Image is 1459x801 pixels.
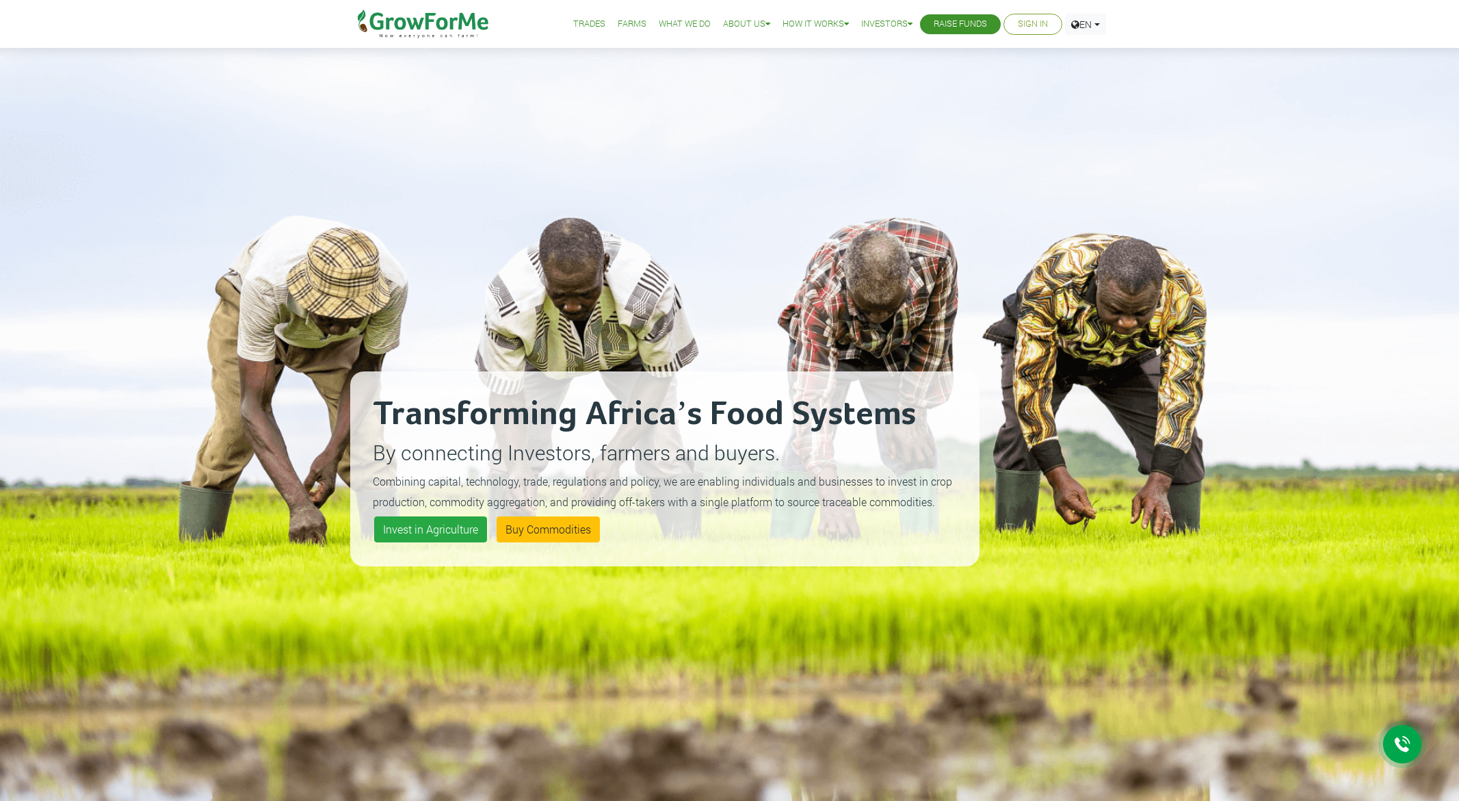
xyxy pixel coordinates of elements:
[723,17,770,31] a: About Us
[373,474,952,509] small: Combining capital, technology, trade, regulations and policy, we are enabling individuals and bus...
[373,394,957,435] h2: Transforming Africa’s Food Systems
[861,17,912,31] a: Investors
[373,437,957,468] p: By connecting Investors, farmers and buyers.
[659,17,711,31] a: What We Do
[1018,17,1048,31] a: Sign In
[934,17,987,31] a: Raise Funds
[497,516,600,542] a: Buy Commodities
[573,17,605,31] a: Trades
[374,516,487,542] a: Invest in Agriculture
[1065,14,1106,35] a: EN
[783,17,849,31] a: How it Works
[618,17,646,31] a: Farms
